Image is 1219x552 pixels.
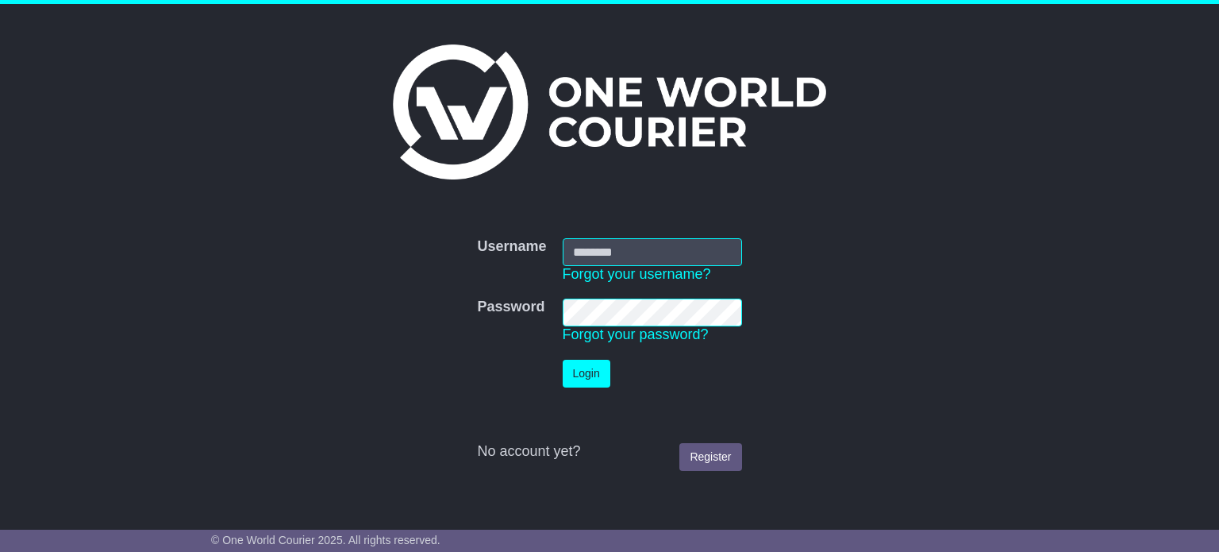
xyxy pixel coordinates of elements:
[679,443,741,471] a: Register
[393,44,826,179] img: One World
[563,326,709,342] a: Forgot your password?
[477,443,741,461] div: No account yet?
[563,266,711,282] a: Forgot your username?
[477,238,546,256] label: Username
[563,360,610,388] button: Login
[211,534,440,546] span: © One World Courier 2025. All rights reserved.
[477,299,544,316] label: Password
